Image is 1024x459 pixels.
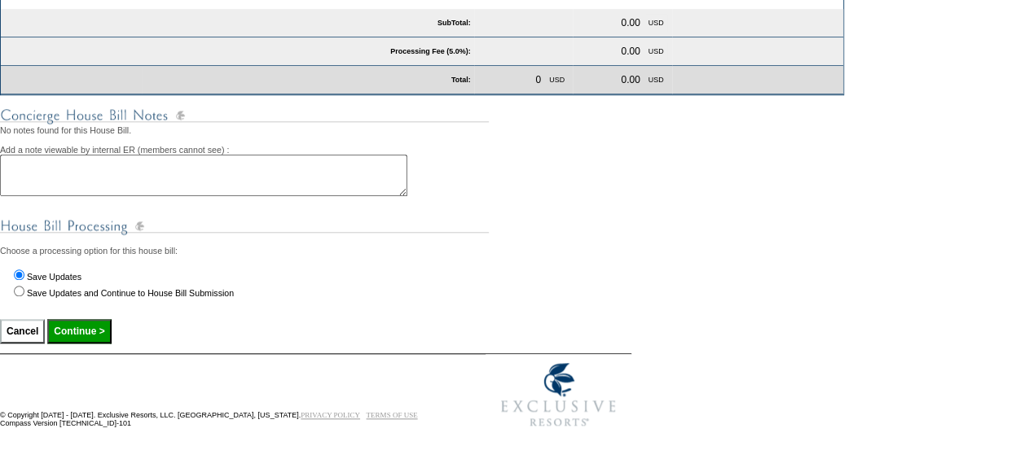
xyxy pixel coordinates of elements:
label: Save Updates and Continue to House Bill Submission [27,288,234,298]
td: 0.00 [617,42,643,60]
td: 0.00 [617,14,643,32]
input: Continue > [47,319,111,343]
td: USD [645,14,667,32]
label: Save Updates [27,272,81,282]
td: 0.00 [617,71,643,89]
td: SubTotal: [1,9,474,37]
img: Exclusive Resorts [486,354,631,435]
td: Total: [142,66,474,94]
a: PRIVACY POLICY [301,411,360,419]
td: USD [546,71,568,89]
td: 0 [532,71,544,89]
td: Processing Fee (5.0%): [1,37,474,66]
a: TERMS OF USE [367,411,418,419]
td: USD [645,71,667,89]
td: USD [645,42,667,60]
